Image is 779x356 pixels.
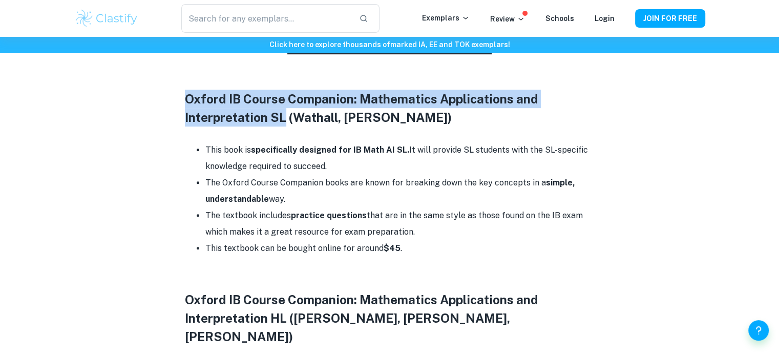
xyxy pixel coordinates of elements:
[291,211,367,220] strong: practice questions
[545,14,574,23] a: Schools
[384,243,401,253] strong: $45
[287,36,492,55] u: Best IB Math AI Textbooks
[185,90,595,127] h3: Oxford IB Course Companion: Mathematics Applications and Interpretation SL (Wathall, [PERSON_NAME])
[74,8,139,29] img: Clastify logo
[2,39,777,50] h6: Click here to explore thousands of marked IA, EE and TOK exemplars !
[251,145,409,155] strong: specifically designed for IB Math AI SL.
[635,9,705,28] button: JOIN FOR FREE
[205,178,575,204] strong: simple, understandable
[490,13,525,25] p: Review
[748,320,769,341] button: Help and Feedback
[595,14,615,23] a: Login
[185,290,595,346] h3: Oxford IB Course Companion: Mathematics Applications and Interpretation HL ([PERSON_NAME], [PERSO...
[205,240,595,257] li: This textbook can be bought online for around .
[205,207,595,240] li: The textbook includes that are in the same style as those found on the IB exam which makes it a g...
[422,12,470,24] p: Exemplars
[181,4,350,33] input: Search for any exemplars...
[205,142,595,175] li: This book is It will provide SL students with the SL-specific knowledge required to succeed.
[205,175,595,207] li: The Oxford Course Companion books are known for breaking down the key concepts in a way.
